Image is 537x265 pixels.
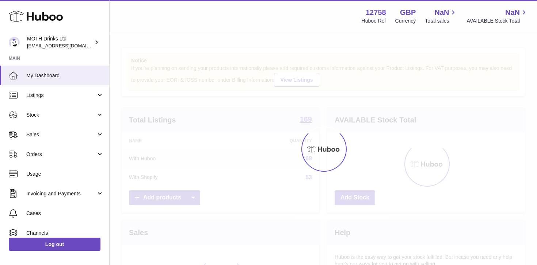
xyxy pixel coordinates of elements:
strong: 12758 [366,8,386,17]
strong: GBP [400,8,416,17]
a: NaN AVAILABLE Stock Total [466,8,528,24]
img: orders@mothdrinks.com [9,37,20,48]
span: AVAILABLE Stock Total [466,17,528,24]
div: Huboo Ref [362,17,386,24]
span: NaN [505,8,520,17]
span: Cases [26,210,104,217]
span: Sales [26,131,96,138]
span: Channels [26,230,104,237]
span: NaN [434,8,449,17]
span: Listings [26,92,96,99]
div: MOTH Drinks Ltd [27,35,93,49]
span: [EMAIL_ADDRESS][DOMAIN_NAME] [27,43,107,48]
span: Total sales [425,17,457,24]
span: Usage [26,171,104,178]
span: Invoicing and Payments [26,190,96,197]
span: Stock [26,112,96,118]
a: NaN Total sales [425,8,457,24]
span: Orders [26,151,96,158]
a: Log out [9,238,100,251]
div: Currency [395,17,416,24]
span: My Dashboard [26,72,104,79]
